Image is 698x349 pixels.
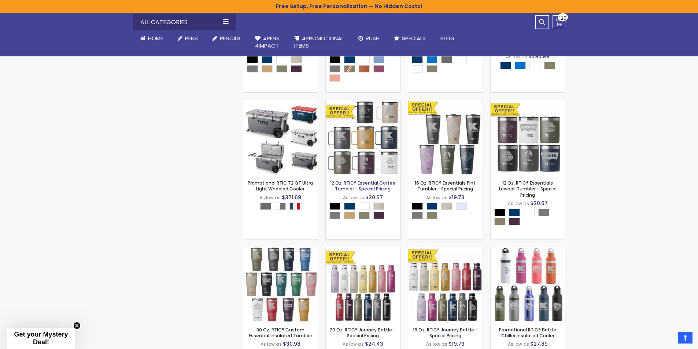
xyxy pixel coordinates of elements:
span: 4PROMOTIONAL ITEMS [294,34,344,49]
span: $30.98 [283,340,300,348]
span: Pencils [220,34,240,42]
div: Select A Color [247,56,318,74]
img: 30 Oz. RTIC® Custom Essential Insulated Tumbler [243,247,318,322]
div: Select A Color [260,203,304,212]
div: Olive Green [426,212,437,219]
div: Coral [329,74,340,82]
a: Home [133,30,170,47]
div: Navy Blue [426,203,437,210]
button: Close teaser [73,322,81,329]
div: White [359,203,370,210]
div: Plum [291,65,302,73]
img: 16 Oz. RTIC® Journey Bottle - Special Pricing [408,247,483,322]
div: ⁠Dark Orange [359,65,370,73]
div: Graphite [538,209,549,216]
a: 30 Oz. RTIC® Custom Essential Insulated Tumbler [249,327,312,339]
div: Black [494,209,505,216]
div: White [524,209,535,216]
div: Beach [291,56,302,63]
a: 12 Oz. RTIC® Essentials Lowball Tumbler - Special Pricing [499,180,557,198]
span: $27.89 [530,340,548,348]
a: 4PROMOTIONALITEMS [287,30,351,54]
div: Graphite [247,65,258,73]
div: Blue Light [426,56,437,63]
span: Blog [440,34,455,42]
span: As low as [508,200,529,207]
div: White|Grey [275,203,286,210]
div: All Categories [133,14,236,30]
span: $20.67 [365,194,383,201]
a: 16 Oz. RTIC® Essentials Pint Tumbler - Special Pricing [408,100,483,106]
span: $19.73 [448,340,465,348]
a: Pens [170,30,205,47]
div: Patriot (Blue,White,Red) [289,203,300,210]
span: $24.43 [365,340,383,348]
div: Olive Green [494,218,505,225]
div: Plum [373,212,384,219]
div: Black [329,56,340,63]
div: Olive Green [426,65,437,73]
img: Promotional RTIC® Bottle Chiller Insulated Cooler [491,247,565,322]
span: Specials [402,34,426,42]
div: Navy Blue [262,56,273,63]
div: White [359,56,370,63]
a: 20 Oz. RTIC® Journey Bottle - Special Pricing [326,247,400,253]
span: As low as [508,341,529,347]
img: 20 Oz. RTIC® Journey Bottle - Special Pricing [326,247,400,322]
div: Plum [509,218,520,225]
span: Get your Mystery Deal! [14,331,68,346]
span: Home [148,34,163,42]
span: As low as [506,53,527,60]
div: Pacific Blue [373,56,384,63]
div: Select A Color [329,203,400,221]
div: White [456,56,467,63]
a: 12 Oz. RTIC® Essential Coffee Tumbler - Special Pricing [326,100,400,106]
span: Rush [366,34,380,42]
span: As low as [343,341,364,347]
a: Promotional RTIC 72 QT Ultra Light Wheeled Cooler [243,100,318,106]
div: Select A Color [412,203,483,221]
a: Top [678,332,693,344]
span: $296.99 [528,53,549,60]
div: Graphite [329,212,340,219]
div: Navy Blue [344,203,355,210]
span: As low as [259,194,281,201]
div: Select A Color [500,62,559,71]
a: 30 Oz. RTIC® Custom Essential Insulated Tumbler [243,247,318,253]
div: Very Berry [373,65,384,73]
div: Harvest [344,212,355,219]
a: 125 [553,15,565,28]
div: Graphite [412,212,423,219]
span: As low as [426,341,447,347]
span: $19.73 [448,194,465,201]
img: 12 Oz. RTIC® Essential Coffee Tumbler - Special Pricing [326,100,400,175]
img: 12 Oz. RTIC® Essentials Lowball Tumbler - Special Pricing [491,100,565,175]
div: Grey [441,56,452,63]
a: Specials [387,30,433,47]
span: 125 [559,15,566,22]
span: 4Pens 4impact [255,34,280,49]
div: Beach [373,203,384,210]
div: Navy Blue [500,62,511,69]
img: 16 Oz. RTIC® Essentials Pint Tumbler - Special Pricing [408,100,483,175]
span: As low as [343,194,364,201]
div: Navy Blue [412,56,423,63]
div: Black [412,203,423,210]
a: Promotional RTIC® Bottle Chiller Insulated Cooler [491,247,565,253]
a: 16 Oz. RTIC® Journey Bottle - Special Pricing [408,247,483,253]
a: Pencils [205,30,248,47]
a: Promotional RTIC 72 QT Ultra Light Wheeled Cooler [248,180,313,192]
div: Navy Blue [509,209,520,216]
div: Olive Green [544,62,555,69]
a: 20 Oz. RTIC® Journey Bottle - Special Pricing [330,327,396,339]
span: $20.67 [530,200,548,207]
span: $371.69 [282,194,301,201]
div: Navy Blue [344,56,355,63]
span: As low as [426,194,447,201]
div: Select A Color [329,56,400,83]
div: Black [329,203,340,210]
div: Olive Green [276,65,287,73]
div: Lavender [456,203,467,210]
span: Pens [185,34,198,42]
div: Blue Light [515,62,526,69]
